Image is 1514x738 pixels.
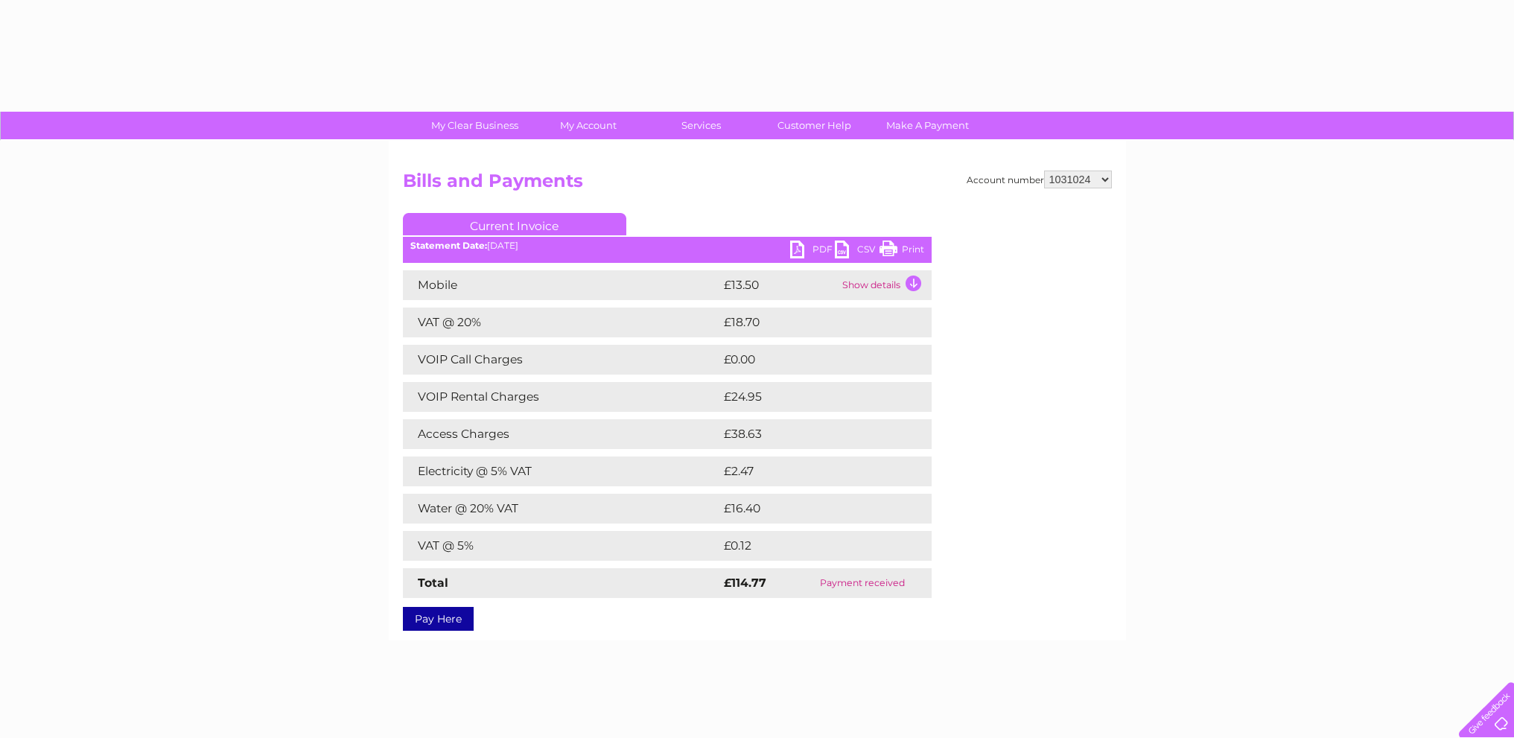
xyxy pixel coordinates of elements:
[403,345,720,375] td: VOIP Call Charges
[403,171,1112,199] h2: Bills and Payments
[967,171,1112,188] div: Account number
[720,345,897,375] td: £0.00
[410,240,487,251] b: Statement Date:
[527,112,649,139] a: My Account
[413,112,536,139] a: My Clear Business
[403,607,474,631] a: Pay Here
[724,576,766,590] strong: £114.77
[790,241,835,262] a: PDF
[403,382,720,412] td: VOIP Rental Charges
[403,419,720,449] td: Access Charges
[720,531,894,561] td: £0.12
[403,457,720,486] td: Electricity @ 5% VAT
[403,531,720,561] td: VAT @ 5%
[403,241,932,251] div: [DATE]
[403,270,720,300] td: Mobile
[720,494,901,524] td: £16.40
[720,270,839,300] td: £13.50
[403,213,626,235] a: Current Invoice
[835,241,880,262] a: CSV
[640,112,763,139] a: Services
[839,270,932,300] td: Show details
[720,457,897,486] td: £2.47
[720,382,902,412] td: £24.95
[880,241,924,262] a: Print
[794,568,931,598] td: Payment received
[720,419,902,449] td: £38.63
[753,112,876,139] a: Customer Help
[866,112,989,139] a: Make A Payment
[720,308,900,337] td: £18.70
[403,308,720,337] td: VAT @ 20%
[403,494,720,524] td: Water @ 20% VAT
[418,576,448,590] strong: Total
